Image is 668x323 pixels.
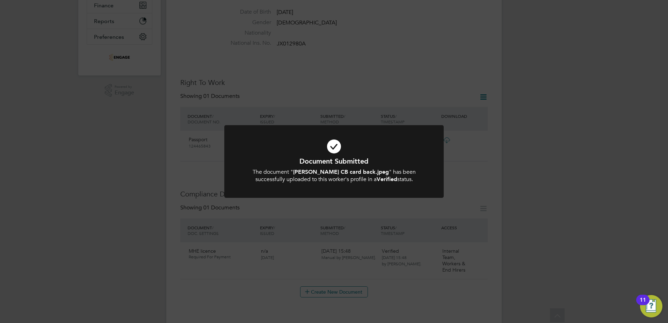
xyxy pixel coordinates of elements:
div: The document " " has been successfully uploaded to this worker's profile in a status. [243,168,425,183]
h1: Document Submitted [243,157,425,166]
b: Verified [377,176,397,182]
div: 11 [640,300,646,309]
b: [PERSON_NAME] CB card back.jpeg [293,168,389,175]
button: Open Resource Center, 11 new notifications [640,295,662,317]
